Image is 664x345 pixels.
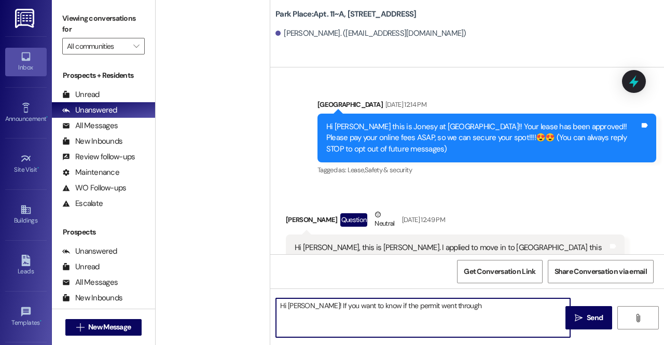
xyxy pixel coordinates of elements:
div: Unanswered [62,246,117,257]
i:  [634,314,642,322]
div: Prospects [52,227,155,238]
div: [DATE] 12:14 PM [383,99,426,110]
div: Maintenance [62,167,119,178]
span: Safety & security [365,165,412,174]
a: Templates • [5,303,47,331]
textarea: Hi [PERSON_NAME]! If you want to know if the permit went through [276,298,570,337]
div: All Messages [62,277,118,288]
span: Share Conversation via email [555,266,647,277]
button: Send [565,306,612,329]
img: ResiDesk Logo [15,9,36,28]
div: Hi [PERSON_NAME] this is Jonesy at [GEOGRAPHIC_DATA]!! Your lease has been approved!! Please pay ... [326,121,640,155]
div: [PERSON_NAME] [286,209,625,234]
i:  [133,42,139,50]
a: Leads [5,252,47,280]
div: Neutral [372,209,396,231]
div: Escalate [62,198,103,209]
span: • [37,164,39,172]
span: • [46,114,48,121]
a: Buildings [5,201,47,229]
div: Prospects + Residents [52,70,155,81]
span: Lease , [348,165,365,174]
b: Park Place: Apt. 11~A, [STREET_ADDRESS] [275,9,417,20]
div: New Inbounds [62,136,122,147]
input: All communities [67,38,128,54]
span: New Message [88,322,131,333]
div: Review follow-ups [62,151,135,162]
div: Tagged as: [317,162,656,177]
a: Site Visit • [5,150,47,178]
div: Hi [PERSON_NAME], this is [PERSON_NAME]. I applied to move in to [GEOGRAPHIC_DATA] this fall, but... [295,242,608,287]
div: Unanswered [62,105,117,116]
div: Question [340,213,368,226]
button: Get Conversation Link [457,260,542,283]
div: New Inbounds [62,293,122,303]
div: All Messages [62,120,118,131]
span: • [40,318,41,325]
button: Share Conversation via email [548,260,654,283]
i:  [575,314,583,322]
span: Send [587,312,603,323]
button: New Message [65,319,142,336]
div: [DATE] 12:49 PM [399,214,445,225]
div: [PERSON_NAME]. ([EMAIL_ADDRESS][DOMAIN_NAME]) [275,28,466,39]
div: WO Follow-ups [62,183,126,194]
label: Viewing conversations for [62,10,145,38]
div: Unread [62,89,100,100]
i:  [76,323,84,332]
span: Get Conversation Link [464,266,535,277]
div: [GEOGRAPHIC_DATA] [317,99,656,114]
div: Unread [62,261,100,272]
a: Inbox [5,48,47,76]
